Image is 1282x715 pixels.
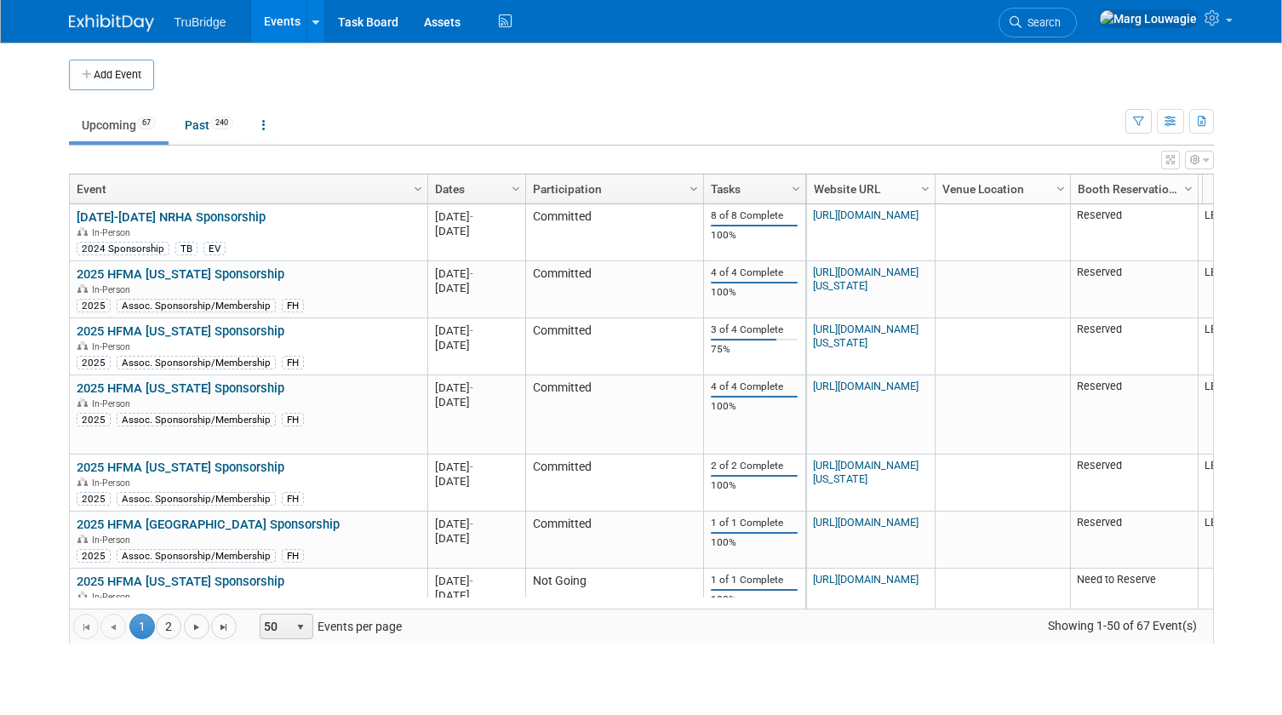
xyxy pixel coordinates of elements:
[470,267,473,280] span: -
[282,492,304,506] div: FH
[509,182,523,196] span: Column Settings
[711,323,798,336] div: 3 of 4 Complete
[77,242,169,255] div: 2024 Sponsorship
[77,341,88,350] img: In-Person Event
[117,549,276,563] div: Assoc. Sponsorship/Membership
[470,381,473,394] span: -
[813,516,919,529] a: [URL][DOMAIN_NAME]
[1032,614,1212,638] span: Showing 1-50 of 67 Event(s)
[525,261,703,318] td: Committed
[813,573,919,586] a: [URL][DOMAIN_NAME]
[77,535,88,543] img: In-Person Event
[117,356,276,369] div: Assoc. Sponsorship/Membership
[942,174,1059,203] a: Venue Location
[210,117,233,129] span: 240
[533,174,692,203] a: Participation
[92,341,135,352] span: In-Person
[156,614,181,639] a: 2
[69,14,154,31] img: ExhibitDay
[525,455,703,512] td: Committed
[525,569,703,626] td: Not Going
[813,266,919,292] a: [URL][DOMAIN_NAME][US_STATE]
[77,266,284,282] a: 2025 HFMA [US_STATE] Sponsorship
[711,536,798,549] div: 100%
[175,242,197,255] div: TB
[184,614,209,639] a: Go to the next page
[92,227,135,238] span: In-Person
[1070,455,1198,512] td: Reserved
[77,380,284,396] a: 2025 HFMA [US_STATE] Sponsorship
[190,621,203,634] span: Go to the next page
[711,400,798,413] div: 100%
[525,512,703,569] td: Committed
[711,593,798,606] div: 100%
[1070,512,1198,569] td: Reserved
[1070,261,1198,318] td: Reserved
[77,460,284,475] a: 2025 HFMA [US_STATE] Sponsorship
[92,535,135,546] span: In-Person
[813,323,919,349] a: [URL][DOMAIN_NAME][US_STATE]
[117,492,276,506] div: Assoc. Sponsorship/Membership
[787,174,805,200] a: Column Settings
[813,380,919,392] a: [URL][DOMAIN_NAME]
[435,531,518,546] div: [DATE]
[92,284,135,295] span: In-Person
[470,460,473,473] span: -
[711,460,798,472] div: 2 of 2 Complete
[411,182,425,196] span: Column Settings
[711,574,798,586] div: 1 of 1 Complete
[919,182,932,196] span: Column Settings
[711,380,798,393] div: 4 of 4 Complete
[77,209,266,225] a: [DATE]-[DATE] NRHA Sponsorship
[435,281,518,295] div: [DATE]
[813,459,919,485] a: [URL][DOMAIN_NAME][US_STATE]
[470,575,473,587] span: -
[238,614,419,639] span: Events per page
[813,209,919,221] a: [URL][DOMAIN_NAME]
[435,209,518,224] div: [DATE]
[789,182,803,196] span: Column Settings
[77,492,111,506] div: 2025
[106,621,120,634] span: Go to the previous page
[470,518,473,530] span: -
[470,210,473,223] span: -
[435,517,518,531] div: [DATE]
[77,413,111,426] div: 2025
[175,15,226,29] span: TruBridge
[172,109,246,141] a: Past240
[77,284,88,293] img: In-Person Event
[77,356,111,369] div: 2025
[1078,174,1187,203] a: Booth Reservation Status
[77,323,284,339] a: 2025 HFMA [US_STATE] Sponsorship
[73,614,99,639] a: Go to the first page
[77,478,88,486] img: In-Person Event
[470,324,473,337] span: -
[69,60,154,90] button: Add Event
[711,517,798,529] div: 1 of 1 Complete
[77,574,284,589] a: 2025 HFMA [US_STATE] Sponsorship
[137,117,156,129] span: 67
[69,109,169,141] a: Upcoming67
[92,398,135,409] span: In-Person
[916,174,935,200] a: Column Settings
[77,517,340,532] a: 2025 HFMA [GEOGRAPHIC_DATA] Sponsorship
[1070,375,1198,455] td: Reserved
[1070,204,1198,261] td: Reserved
[435,574,518,588] div: [DATE]
[435,588,518,603] div: [DATE]
[525,375,703,455] td: Committed
[435,266,518,281] div: [DATE]
[435,224,518,238] div: [DATE]
[117,413,276,426] div: Assoc. Sponsorship/Membership
[435,474,518,489] div: [DATE]
[1182,182,1195,196] span: Column Settings
[92,592,135,603] span: In-Person
[814,174,924,203] a: Website URL
[711,479,798,492] div: 100%
[1070,318,1198,375] td: Reserved
[282,299,304,312] div: FH
[260,615,289,638] span: 50
[1099,9,1198,28] img: Marg Louwagie
[100,614,126,639] a: Go to the previous page
[77,398,88,407] img: In-Person Event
